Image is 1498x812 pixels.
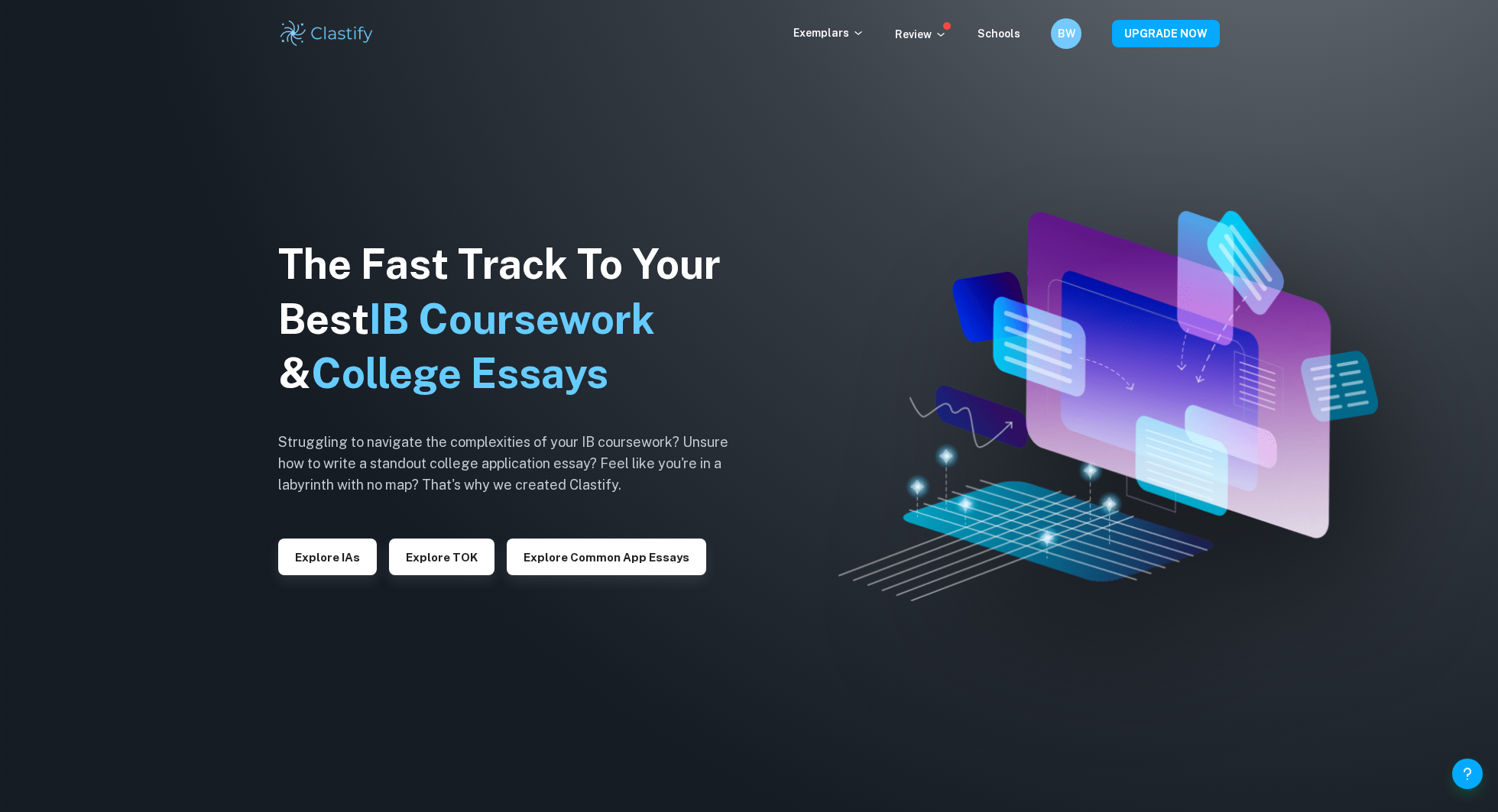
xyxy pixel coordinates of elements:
[793,24,864,41] p: Exemplars
[1452,759,1483,789] button: Help and Feedback
[278,237,752,402] h1: The Fast Track To Your Best &
[311,349,608,397] span: College Essays
[278,18,375,49] img: Clastify logo
[978,27,1020,40] a: Schools
[278,432,752,496] h6: Struggling to navigate the complexities of your IB coursework? Unsure how to write a standout col...
[278,549,377,564] a: Explore IAs
[369,295,655,343] span: IB Coursework
[507,539,706,575] button: Explore Common App essays
[389,549,494,564] a: Explore TOK
[1112,20,1220,47] button: UPGRADE NOW
[1051,18,1081,49] button: BW
[389,539,494,575] button: Explore TOK
[895,26,947,43] p: Review
[1058,25,1075,42] h6: BW
[838,211,1378,600] img: Clastify hero
[507,549,706,564] a: Explore Common App essays
[278,539,377,575] button: Explore IAs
